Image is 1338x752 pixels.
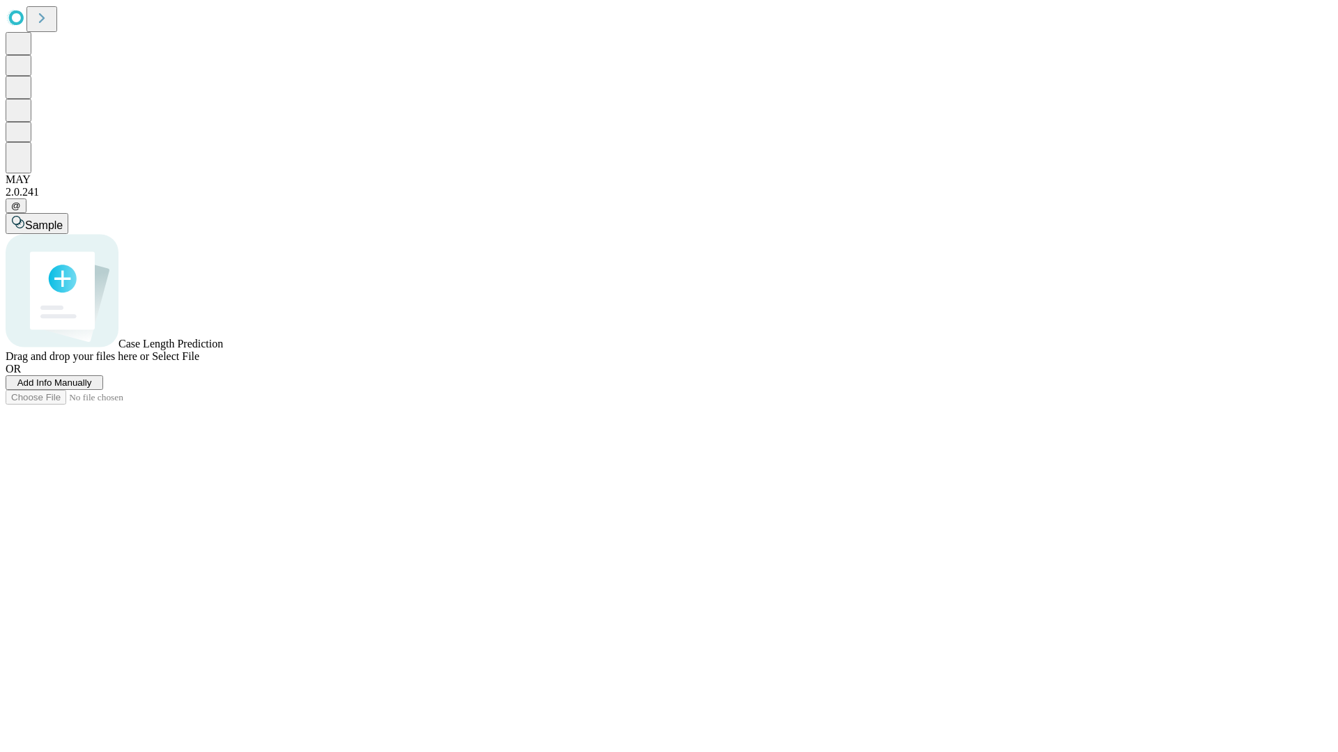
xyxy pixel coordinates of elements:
span: OR [6,363,21,375]
span: Sample [25,219,63,231]
button: Add Info Manually [6,375,103,390]
button: @ [6,198,26,213]
div: 2.0.241 [6,186,1332,198]
span: @ [11,201,21,211]
span: Case Length Prediction [118,338,223,350]
button: Sample [6,213,68,234]
div: MAY [6,173,1332,186]
span: Select File [152,350,199,362]
span: Add Info Manually [17,377,92,388]
span: Drag and drop your files here or [6,350,149,362]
